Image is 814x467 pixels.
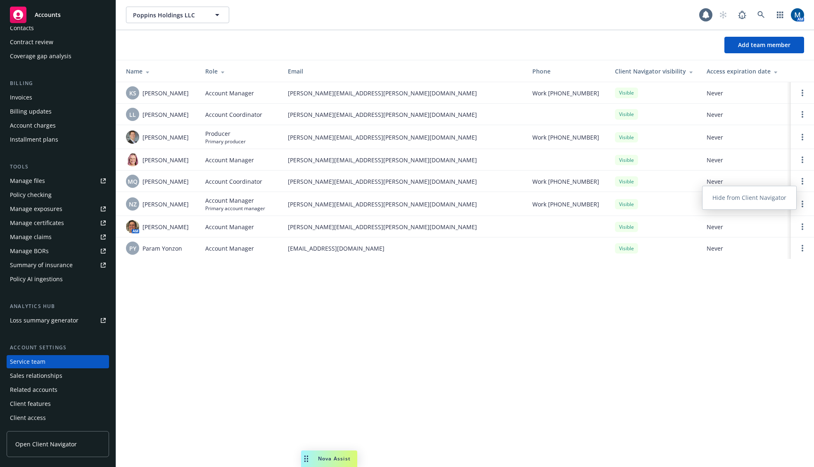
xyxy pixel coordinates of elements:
[707,244,784,253] span: Never
[205,205,265,212] span: Primary account manager
[615,199,638,209] div: Visible
[126,153,139,166] img: photo
[707,110,784,119] span: Never
[10,355,45,368] div: Service team
[10,202,62,216] div: Manage exposures
[126,7,229,23] button: Poppins Holdings LLC
[797,176,807,186] a: Open options
[142,89,189,97] span: [PERSON_NAME]
[797,199,807,209] a: Open options
[532,133,599,142] span: Work [PHONE_NUMBER]
[797,132,807,142] a: Open options
[10,314,78,327] div: Loss summary generator
[702,194,796,201] span: Hide from Client Navigator
[707,223,784,231] span: Never
[615,243,638,254] div: Visible
[7,383,109,396] a: Related accounts
[205,89,254,97] span: Account Manager
[615,132,638,142] div: Visible
[707,133,784,142] span: Never
[10,105,52,118] div: Billing updates
[10,397,51,410] div: Client features
[7,21,109,35] a: Contacts
[707,67,784,76] div: Access expiration date
[10,411,46,424] div: Client access
[142,200,189,209] span: [PERSON_NAME]
[288,244,519,253] span: [EMAIL_ADDRESS][DOMAIN_NAME]
[7,355,109,368] a: Service team
[318,455,351,462] span: Nova Assist
[615,155,638,165] div: Visible
[532,177,599,186] span: Work [PHONE_NUMBER]
[142,133,189,142] span: [PERSON_NAME]
[205,244,254,253] span: Account Manager
[7,119,109,132] a: Account charges
[615,88,638,98] div: Visible
[288,133,519,142] span: [PERSON_NAME][EMAIL_ADDRESS][PERSON_NAME][DOMAIN_NAME]
[129,200,137,209] span: NZ
[7,36,109,49] a: Contract review
[205,110,262,119] span: Account Coordinator
[738,41,790,49] span: Add team member
[10,119,56,132] div: Account charges
[7,369,109,382] a: Sales relationships
[142,156,189,164] span: [PERSON_NAME]
[301,450,311,467] div: Drag to move
[205,138,246,145] span: Primary producer
[734,7,750,23] a: Report a Bug
[10,188,52,201] div: Policy checking
[126,130,139,144] img: photo
[205,177,262,186] span: Account Coordinator
[797,155,807,165] a: Open options
[7,344,109,352] div: Account settings
[10,91,32,104] div: Invoices
[205,196,265,205] span: Account Manager
[288,200,519,209] span: [PERSON_NAME][EMAIL_ADDRESS][PERSON_NAME][DOMAIN_NAME]
[7,258,109,272] a: Summary of insurance
[532,200,599,209] span: Work [PHONE_NUMBER]
[10,174,45,187] div: Manage files
[129,89,136,97] span: KS
[753,7,769,23] a: Search
[707,156,784,164] span: Never
[791,8,804,21] img: photo
[301,450,357,467] button: Nova Assist
[772,7,788,23] a: Switch app
[7,163,109,171] div: Tools
[133,11,204,19] span: Poppins Holdings LLC
[615,222,638,232] div: Visible
[7,188,109,201] a: Policy checking
[7,314,109,327] a: Loss summary generator
[7,133,109,146] a: Installment plans
[10,50,71,63] div: Coverage gap analysis
[10,244,49,258] div: Manage BORs
[10,230,52,244] div: Manage claims
[10,383,57,396] div: Related accounts
[15,440,77,448] span: Open Client Navigator
[797,109,807,119] a: Open options
[532,89,599,97] span: Work [PHONE_NUMBER]
[797,222,807,232] a: Open options
[615,176,638,187] div: Visible
[715,7,731,23] a: Start snowing
[7,105,109,118] a: Billing updates
[615,109,638,119] div: Visible
[128,177,138,186] span: MQ
[142,177,189,186] span: [PERSON_NAME]
[532,67,602,76] div: Phone
[205,223,254,231] span: Account Manager
[7,91,109,104] a: Invoices
[126,67,192,76] div: Name
[35,12,61,18] span: Accounts
[724,37,804,53] button: Add team member
[7,230,109,244] a: Manage claims
[129,244,136,253] span: PY
[10,258,73,272] div: Summary of insurance
[7,50,109,63] a: Coverage gap analysis
[142,110,189,119] span: [PERSON_NAME]
[797,243,807,253] a: Open options
[288,223,519,231] span: [PERSON_NAME][EMAIL_ADDRESS][PERSON_NAME][DOMAIN_NAME]
[7,216,109,230] a: Manage certificates
[288,156,519,164] span: [PERSON_NAME][EMAIL_ADDRESS][PERSON_NAME][DOMAIN_NAME]
[205,156,254,164] span: Account Manager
